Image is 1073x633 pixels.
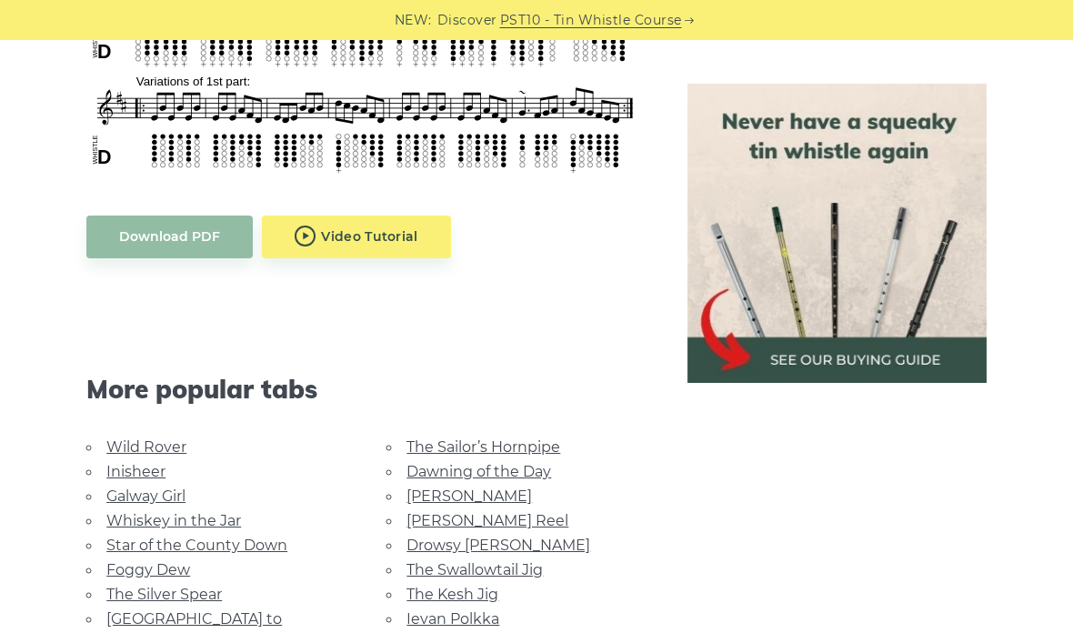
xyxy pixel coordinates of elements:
a: [PERSON_NAME] [406,487,532,505]
a: The Sailor’s Hornpipe [406,438,560,456]
a: Dawning of the Day [406,463,551,480]
a: PST10 - Tin Whistle Course [500,10,682,31]
a: Ievan Polkka [406,610,499,628]
img: tin whistle buying guide [687,84,987,383]
a: Foggy Dew [106,561,190,578]
a: Video Tutorial [262,216,451,258]
span: More popular tabs [86,374,643,405]
a: [PERSON_NAME] Reel [406,512,568,529]
a: The Kesh Jig [406,586,498,603]
span: NEW: [395,10,432,31]
span: Discover [437,10,497,31]
a: Wild Rover [106,438,186,456]
a: Whiskey in the Jar [106,512,241,529]
a: The Swallowtail Jig [406,561,543,578]
a: Drowsy [PERSON_NAME] [406,537,590,554]
a: The Silver Spear [106,586,222,603]
a: Galway Girl [106,487,186,505]
a: Download PDF [86,216,253,258]
a: Star of the County Down [106,537,287,554]
a: Inisheer [106,463,165,480]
